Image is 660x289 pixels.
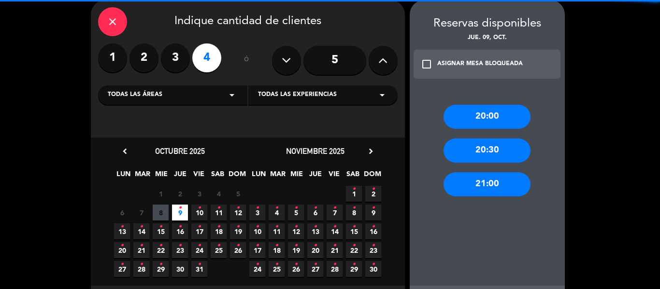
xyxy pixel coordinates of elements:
[210,168,226,184] span: SAB
[115,168,131,184] span: LUN
[256,219,259,234] i: •
[307,205,323,220] span: 6
[256,200,259,216] i: •
[352,200,356,216] i: •
[172,223,188,239] span: 16
[159,219,162,234] i: •
[333,238,336,253] i: •
[230,223,246,239] span: 19
[270,168,286,184] span: MAR
[269,205,285,220] span: 4
[269,242,285,258] span: 18
[346,261,362,277] span: 29
[217,238,220,253] i: •
[314,200,317,216] i: •
[161,43,190,72] label: 3
[172,242,188,258] span: 23
[114,242,130,258] span: 20
[307,223,323,239] span: 13
[372,257,375,272] i: •
[288,261,304,277] span: 26
[191,168,207,184] span: VIE
[307,242,323,258] span: 20
[249,242,265,258] span: 17
[153,261,169,277] span: 29
[178,219,182,234] i: •
[159,238,162,253] i: •
[230,186,246,202] span: 5
[410,14,565,33] div: Reservas disponibles
[352,257,356,272] i: •
[211,242,227,258] span: 25
[120,146,130,156] i: chevron_left
[327,205,343,220] span: 7
[327,242,343,258] span: 21
[352,219,356,234] i: •
[307,168,323,184] span: JUE
[294,200,298,216] i: •
[172,168,188,184] span: JUE
[153,242,169,258] span: 22
[421,58,432,70] i: check_box_outline_blank
[345,168,361,184] span: SAB
[198,257,201,272] i: •
[98,7,398,36] div: Indique cantidad de clientes
[269,261,285,277] span: 25
[314,219,317,234] i: •
[191,261,207,277] span: 31
[294,219,298,234] i: •
[365,242,381,258] span: 23
[288,242,304,258] span: 19
[352,181,356,197] i: •
[365,261,381,277] span: 30
[133,242,149,258] span: 21
[107,16,118,28] i: close
[172,261,188,277] span: 30
[365,223,381,239] span: 16
[178,200,182,216] i: •
[172,205,188,220] span: 9
[286,146,344,156] span: noviembre 2025
[256,238,259,253] i: •
[229,168,244,184] span: DOM
[114,261,130,277] span: 27
[133,205,149,220] span: 7
[437,59,523,69] div: ASIGNAR MESA BLOQUEADA
[133,261,149,277] span: 28
[376,89,388,101] i: arrow_drop_down
[288,205,304,220] span: 5
[226,89,238,101] i: arrow_drop_down
[294,257,298,272] i: •
[372,181,375,197] i: •
[364,168,380,184] span: DOM
[133,223,149,239] span: 14
[153,186,169,202] span: 1
[275,238,278,253] i: •
[327,261,343,277] span: 28
[134,168,150,184] span: MAR
[211,186,227,202] span: 4
[153,168,169,184] span: MIE
[108,90,162,100] span: Todas las áreas
[120,257,124,272] i: •
[120,238,124,253] i: •
[307,261,323,277] span: 27
[333,200,336,216] i: •
[153,205,169,220] span: 8
[258,90,337,100] span: Todas las experiencias
[275,219,278,234] i: •
[191,223,207,239] span: 17
[114,205,130,220] span: 6
[114,223,130,239] span: 13
[230,205,246,220] span: 12
[198,200,201,216] i: •
[230,242,246,258] span: 26
[410,33,565,43] div: jue. 09, oct.
[198,238,201,253] i: •
[269,223,285,239] span: 11
[191,205,207,220] span: 10
[120,219,124,234] i: •
[372,219,375,234] i: •
[178,238,182,253] i: •
[372,238,375,253] i: •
